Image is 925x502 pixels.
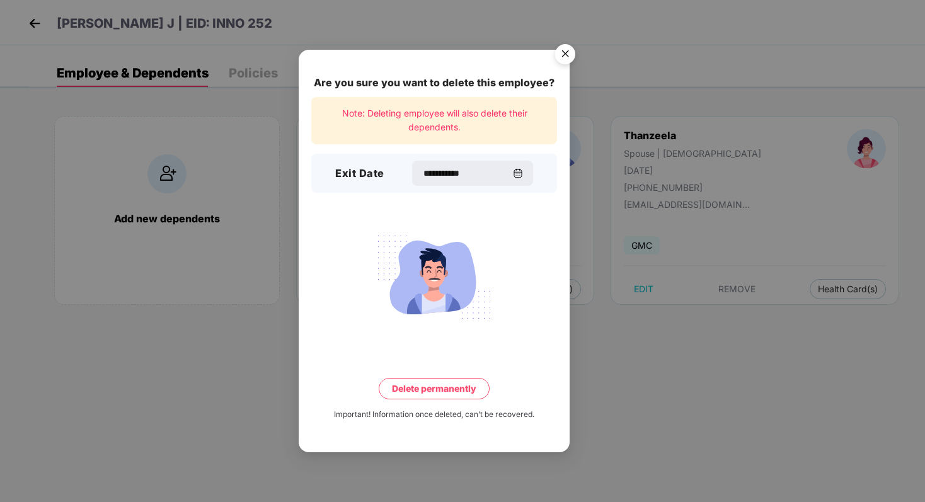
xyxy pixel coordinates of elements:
h3: Exit Date [335,166,384,182]
div: Important! Information once deleted, can’t be recovered. [334,409,534,421]
img: svg+xml;base64,PHN2ZyB4bWxucz0iaHR0cDovL3d3dy53My5vcmcvMjAwMC9zdmciIHdpZHRoPSI1NiIgaGVpZ2h0PSI1Ni... [548,38,583,74]
img: svg+xml;base64,PHN2ZyB4bWxucz0iaHR0cDovL3d3dy53My5vcmcvMjAwMC9zdmciIHdpZHRoPSIyMjQiIGhlaWdodD0iMT... [364,228,505,326]
div: Note: Deleting employee will also delete their dependents. [311,97,557,144]
button: Delete permanently [379,378,490,399]
div: Are you sure you want to delete this employee? [311,75,557,91]
button: Close [548,38,582,72]
img: svg+xml;base64,PHN2ZyBpZD0iQ2FsZW5kYXItMzJ4MzIiIHhtbG5zPSJodHRwOi8vd3d3LnczLm9yZy8yMDAwL3N2ZyIgd2... [513,168,523,178]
